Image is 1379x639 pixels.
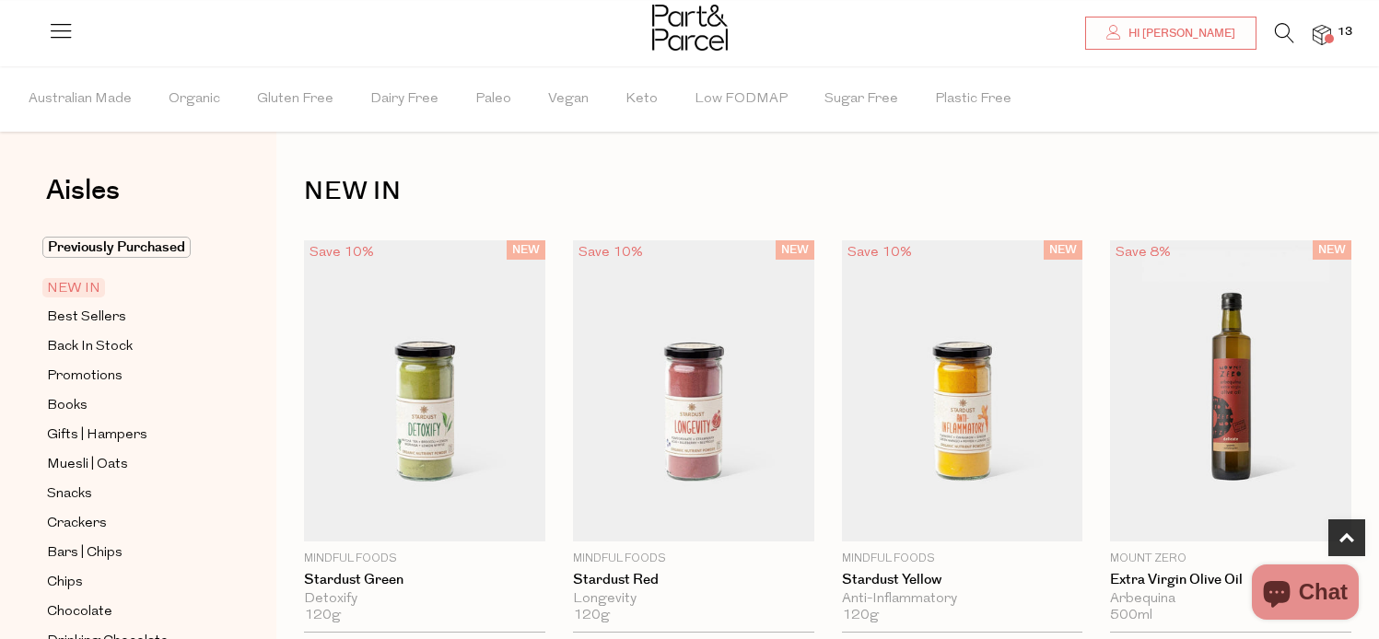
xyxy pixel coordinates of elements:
[304,591,545,608] div: Detoxify
[47,336,133,358] span: Back In Stock
[842,591,1083,608] div: Anti-Inflammatory
[370,67,438,132] span: Dairy Free
[304,240,545,541] img: Stardust Green
[1110,572,1351,588] a: Extra Virgin Olive Oil
[47,394,215,417] a: Books
[29,67,132,132] span: Australian Made
[625,67,658,132] span: Keto
[1110,551,1351,567] p: Mount Zero
[573,240,814,541] img: Stardust Red
[47,571,215,594] a: Chips
[548,67,589,132] span: Vegan
[573,591,814,608] div: Longevity
[1110,608,1152,624] span: 500ml
[47,395,88,417] span: Books
[47,237,215,259] a: Previously Purchased
[46,170,120,211] span: Aisles
[47,542,123,564] span: Bars | Chips
[507,240,545,260] span: NEW
[824,67,898,132] span: Sugar Free
[1313,240,1351,260] span: NEW
[47,365,215,388] a: Promotions
[1085,17,1256,50] a: Hi [PERSON_NAME]
[1246,564,1364,624] inbox-online-store-chat: Shopify online store chat
[935,67,1011,132] span: Plastic Free
[47,541,215,564] a: Bars | Chips
[1044,240,1082,260] span: NEW
[47,482,215,505] a: Snacks
[42,237,191,258] span: Previously Purchased
[47,483,92,505] span: Snacks
[842,608,879,624] span: 120g
[304,608,341,624] span: 120g
[573,608,610,624] span: 120g
[47,513,107,535] span: Crackers
[573,572,814,588] a: Stardust Red
[776,240,814,260] span: NEW
[1124,26,1235,41] span: Hi [PERSON_NAME]
[842,240,1083,541] img: Stardust Yellow
[47,601,112,623] span: Chocolate
[47,306,215,329] a: Best Sellers
[842,572,1083,588] a: Stardust Yellow
[47,512,215,535] a: Crackers
[304,240,380,265] div: Save 10%
[842,551,1083,567] p: Mindful Foods
[573,240,649,265] div: Save 10%
[47,366,123,388] span: Promotions
[1110,240,1351,541] img: Extra Virgin Olive Oil
[652,5,728,51] img: Part&Parcel
[47,424,147,447] span: Gifts | Hampers
[47,453,215,476] a: Muesli | Oats
[1313,25,1331,44] a: 13
[573,551,814,567] p: Mindful Foods
[47,424,215,447] a: Gifts | Hampers
[47,335,215,358] a: Back In Stock
[46,177,120,223] a: Aisles
[695,67,788,132] span: Low FODMAP
[304,572,545,588] a: Stardust Green
[475,67,511,132] span: Paleo
[47,307,126,329] span: Best Sellers
[304,551,545,567] p: Mindful Foods
[842,240,917,265] div: Save 10%
[47,572,83,594] span: Chips
[304,170,1351,213] h1: NEW IN
[1333,24,1357,41] span: 13
[169,67,220,132] span: Organic
[1110,240,1176,265] div: Save 8%
[47,600,215,623] a: Chocolate
[257,67,333,132] span: Gluten Free
[47,454,128,476] span: Muesli | Oats
[47,277,215,299] a: NEW IN
[42,278,105,297] span: NEW IN
[1110,591,1351,608] div: Arbequina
